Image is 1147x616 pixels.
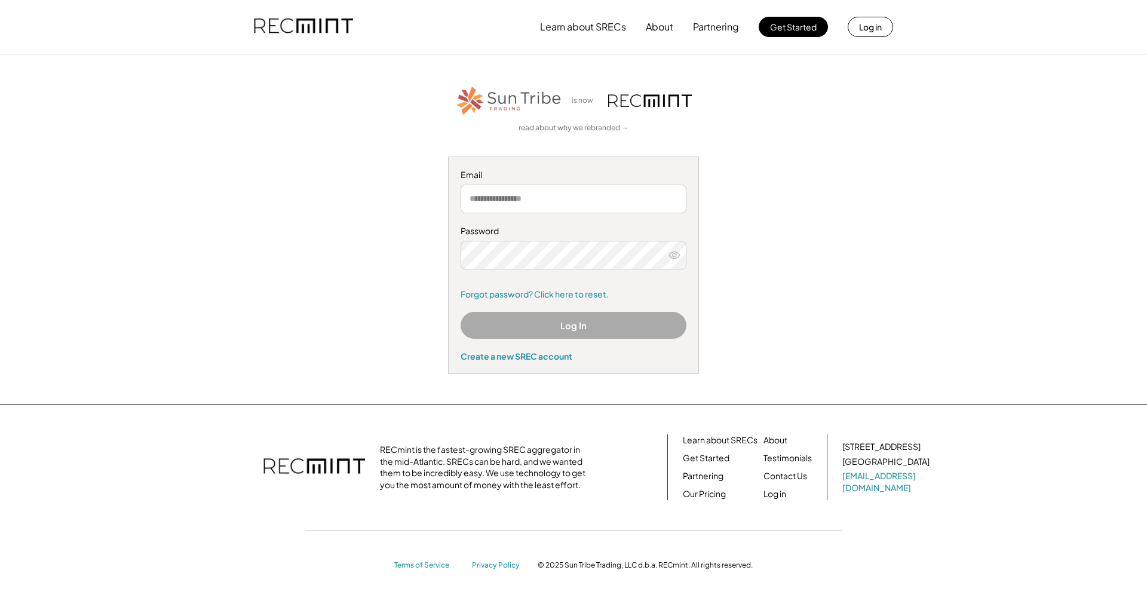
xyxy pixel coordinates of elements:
[842,470,932,494] a: [EMAIL_ADDRESS][DOMAIN_NAME]
[683,470,723,482] a: Partnering
[569,96,602,106] div: is now
[540,15,626,39] button: Learn about SRECs
[461,169,686,181] div: Email
[461,225,686,237] div: Password
[394,560,460,571] a: Terms of Service
[263,446,365,488] img: recmint-logotype%403x.png
[763,488,786,500] a: Log in
[842,441,921,453] div: [STREET_ADDRESS]
[608,94,692,107] img: recmint-logotype%403x.png
[693,15,739,39] button: Partnering
[763,452,812,464] a: Testimonials
[763,470,807,482] a: Contact Us
[461,289,686,301] a: Forgot password? Click here to reset.
[472,560,526,571] a: Privacy Policy
[254,7,353,47] img: recmint-logotype%403x.png
[455,84,563,117] img: STT_Horizontal_Logo%2B-%2BColor.png
[461,312,686,339] button: Log In
[683,488,726,500] a: Our Pricing
[538,560,753,570] div: © 2025 Sun Tribe Trading, LLC d.b.a. RECmint. All rights reserved.
[842,456,930,468] div: [GEOGRAPHIC_DATA]
[683,434,757,446] a: Learn about SRECs
[519,123,628,133] a: read about why we rebranded →
[763,434,787,446] a: About
[683,452,729,464] a: Get Started
[848,17,893,37] button: Log in
[759,17,828,37] button: Get Started
[646,15,673,39] button: About
[380,444,592,491] div: RECmint is the fastest-growing SREC aggregator in the mid-Atlantic. SRECs can be hard, and we wan...
[461,351,686,361] div: Create a new SREC account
